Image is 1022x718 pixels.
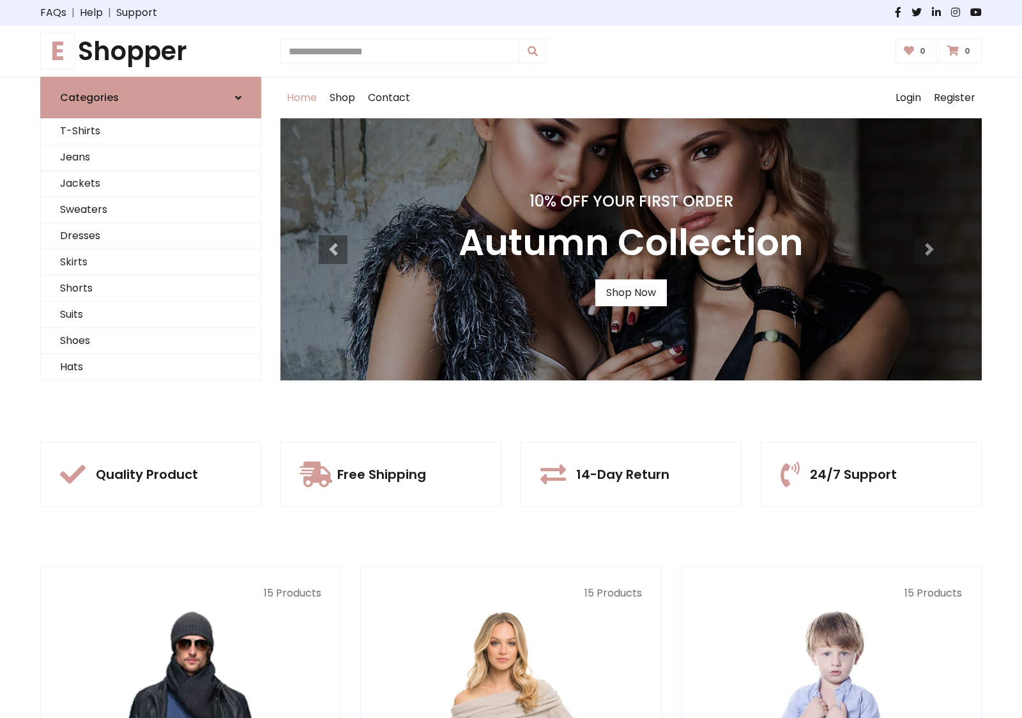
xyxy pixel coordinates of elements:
p: 15 Products [701,586,962,601]
a: Dresses [41,223,261,249]
a: 0 [896,39,937,63]
p: 15 Products [380,586,641,601]
a: Shoes [41,328,261,354]
a: Shop [323,77,362,118]
span: 0 [961,45,973,57]
a: Register [927,77,982,118]
a: EShopper [40,36,261,66]
a: Support [116,5,157,20]
h6: Categories [60,91,119,104]
h5: Quality Product [96,467,198,482]
h5: 24/7 Support [810,467,897,482]
a: Home [280,77,323,118]
p: 15 Products [60,586,321,601]
span: 0 [917,45,929,57]
a: Shop Now [595,279,667,306]
a: Shorts [41,276,261,302]
span: | [66,5,80,20]
h3: Autumn Collection [459,221,804,264]
span: E [40,33,75,70]
a: FAQs [40,5,66,20]
a: Jackets [41,171,261,197]
a: Contact [362,77,416,118]
a: Suits [41,302,261,328]
a: 0 [939,39,982,63]
a: Hats [41,354,261,380]
h4: 10% Off Your First Order [459,192,804,211]
span: | [103,5,116,20]
a: Jeans [41,144,261,171]
h1: Shopper [40,36,261,66]
a: Login [889,77,927,118]
h5: Free Shipping [337,467,426,482]
a: Categories [40,77,261,118]
a: Sweaters [41,197,261,223]
h5: 14-Day Return [576,467,669,482]
a: Skirts [41,249,261,276]
a: Help [80,5,103,20]
a: T-Shirts [41,118,261,144]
